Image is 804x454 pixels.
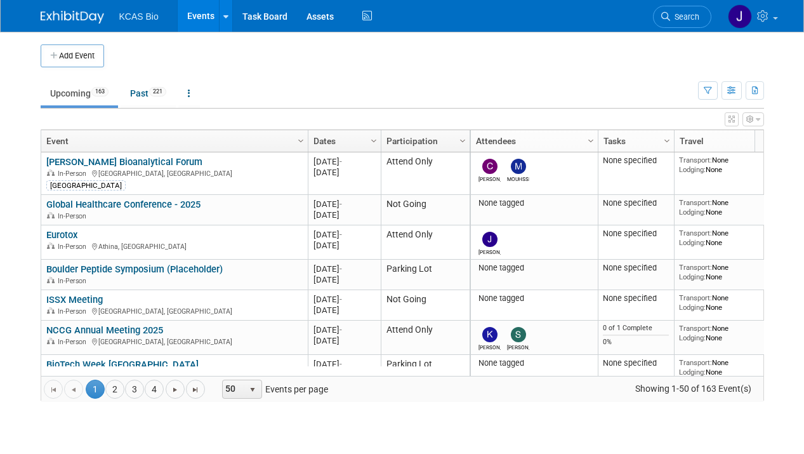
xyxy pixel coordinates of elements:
span: Lodging: [679,368,706,377]
span: Lodging: [679,333,706,342]
span: Search [670,12,699,22]
div: [DATE] [313,335,375,346]
div: [DATE] [313,156,375,167]
span: In-Person [58,338,90,346]
td: Attend Only [381,225,470,260]
div: None specified [603,156,669,166]
span: - [339,230,342,239]
a: Tasks [603,130,666,152]
img: Karla Moncada [482,327,498,342]
a: Global Healthcare Conference - 2025 [46,199,201,210]
span: - [339,264,342,274]
span: - [339,359,342,369]
a: Upcoming163 [41,81,118,105]
span: Transport: [679,156,712,164]
div: MOUHSSIN OUFIR [507,174,529,182]
div: None None [679,358,770,377]
div: [GEOGRAPHIC_DATA] [46,180,126,190]
div: None None [679,293,770,312]
td: Not Going [381,195,470,225]
a: Participation [386,130,461,152]
div: [DATE] [313,240,375,251]
div: Charisse Fernandez [478,174,501,182]
span: Transport: [679,293,712,302]
a: Column Settings [660,130,674,149]
div: None tagged [475,293,593,304]
div: None None [679,263,770,281]
a: Column Settings [367,130,381,149]
div: Jeff Goddard [478,247,501,255]
td: Parking Lot [381,355,470,385]
img: In-Person Event [47,338,55,344]
span: In-Person [58,307,90,316]
div: None specified [603,358,669,368]
div: [DATE] [313,199,375,210]
a: BioTech Week [GEOGRAPHIC_DATA] [46,359,199,370]
div: [DATE] [313,274,375,285]
div: None specified [603,293,669,304]
div: [DATE] [313,210,375,220]
div: Athina, [GEOGRAPHIC_DATA] [46,241,302,251]
td: Parking Lot [381,260,470,290]
div: [DATE] [313,294,375,305]
span: Transport: [679,229,712,237]
td: Attend Only [381,321,470,355]
a: Go to the previous page [64,380,83,399]
span: In-Person [58,170,90,178]
img: ExhibitDay [41,11,104,23]
td: Not Going [381,290,470,321]
img: In-Person Event [47,307,55,314]
span: Column Settings [458,136,468,146]
a: Eurotox [46,229,77,241]
img: Jeff Goddard [482,232,498,247]
a: Column Settings [294,130,308,149]
div: None None [679,324,770,342]
span: - [339,325,342,335]
div: [GEOGRAPHIC_DATA], [GEOGRAPHIC_DATA] [46,305,302,316]
div: None specified [603,198,669,208]
span: Lodging: [679,303,706,312]
span: Transport: [679,198,712,207]
div: 0 of 1 Complete [603,324,669,333]
div: [DATE] [313,167,375,178]
div: None tagged [475,263,593,273]
span: Column Settings [369,136,379,146]
a: Column Settings [456,130,470,149]
img: In-Person Event [47,212,55,218]
span: Lodging: [679,238,706,247]
a: Past221 [121,81,176,105]
span: In-Person [58,277,90,285]
span: Column Settings [296,136,306,146]
div: None specified [603,263,669,273]
span: select [247,385,258,395]
span: Column Settings [586,136,596,146]
span: Go to the last page [190,385,201,395]
a: ISSX Meeting [46,294,103,305]
a: Event [46,130,300,152]
div: [DATE] [313,324,375,335]
img: Charisse Fernandez [482,159,498,174]
span: - [339,157,342,166]
a: 4 [145,380,164,399]
a: NCCG Annual Meeting 2025 [46,324,163,336]
div: [GEOGRAPHIC_DATA], [GEOGRAPHIC_DATA] [46,168,302,178]
div: None tagged [475,198,593,208]
div: 0% [603,338,669,347]
div: [DATE] [313,305,375,316]
td: Attend Only [381,152,470,195]
div: None tagged [475,358,593,368]
img: Sara Herrmann [511,327,526,342]
a: [PERSON_NAME] Bioanalytical Forum [46,156,202,168]
div: [DATE] [313,359,375,370]
span: Go to the next page [170,385,180,395]
img: In-Person Event [47,277,55,283]
a: Attendees [476,130,590,152]
span: KCAS Bio [119,11,159,22]
img: MOUHSSIN OUFIR [511,159,526,174]
div: [GEOGRAPHIC_DATA], [GEOGRAPHIC_DATA] [46,336,302,347]
a: 3 [125,380,144,399]
span: 163 [91,87,109,97]
span: Lodging: [679,272,706,281]
a: Travel [680,130,767,152]
div: None None [679,198,770,217]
